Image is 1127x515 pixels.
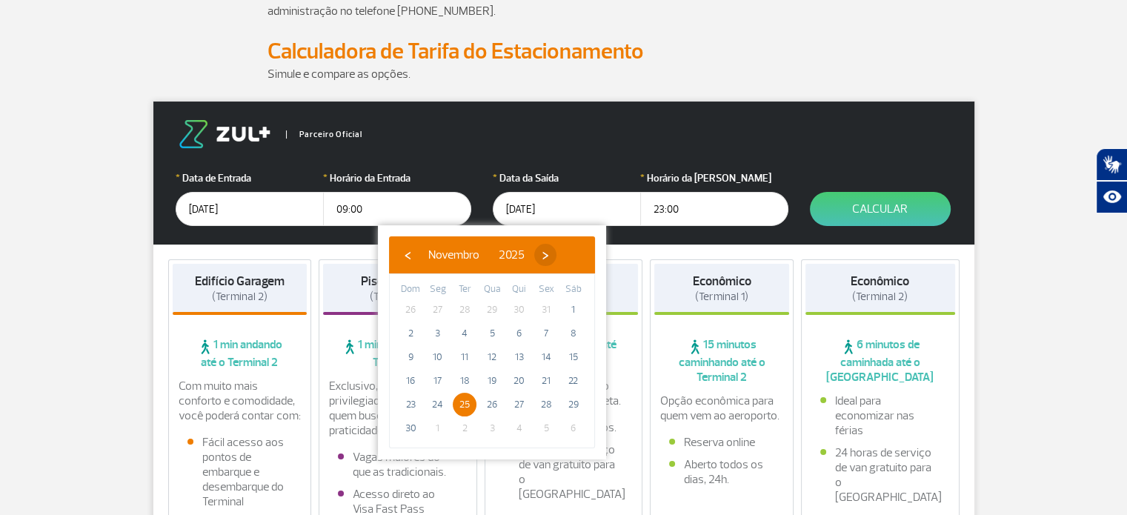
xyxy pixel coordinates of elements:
input: dd/mm/aaaa [176,192,324,226]
span: 29 [480,298,504,322]
bs-datepicker-navigation-view: ​ ​ ​ [396,245,556,260]
li: 24 horas de serviço de van gratuito para o [GEOGRAPHIC_DATA] [820,445,940,505]
span: 30 [508,298,531,322]
button: Calcular [810,192,951,226]
p: Com muito mais conforto e comodidade, você poderá contar com: [179,379,302,423]
label: Horário da Entrada [323,170,471,186]
span: 2 [453,416,476,440]
span: (Terminal 1) [695,290,748,304]
th: weekday [397,282,425,298]
th: weekday [425,282,452,298]
span: 26 [480,393,504,416]
span: 29 [562,393,585,416]
span: 13 [508,345,531,369]
span: 8 [562,322,585,345]
span: 22 [562,369,585,393]
button: 2025 [489,244,534,266]
p: Exclusivo, com localização privilegiada e ideal para quem busca conforto e praticidade. [329,379,467,438]
th: weekday [451,282,479,298]
li: Reserva online [669,435,774,450]
span: 18 [453,369,476,393]
button: › [534,244,556,266]
label: Data da Saída [493,170,641,186]
span: 20 [508,369,531,393]
span: (Terminal 2) [370,290,425,304]
span: 1 min andando até o Terminal 2 [173,337,307,370]
span: 31 [534,298,558,322]
input: dd/mm/aaaa [493,192,641,226]
strong: Piso Premium [361,273,434,289]
span: (Terminal 2) [212,290,267,304]
span: 7 [534,322,558,345]
p: Opção econômica para quem vem ao aeroporto. [660,393,783,423]
th: weekday [533,282,560,298]
label: Data de Entrada [176,170,324,186]
span: 1 [562,298,585,322]
span: 21 [534,369,558,393]
span: 5 [480,322,504,345]
span: 27 [508,393,531,416]
li: Vagas maiores do que as tradicionais. [338,450,458,479]
span: 6 [562,416,585,440]
img: logo-zul.png [176,120,273,148]
li: 24 horas de serviço de van gratuito para o [GEOGRAPHIC_DATA] [504,442,624,502]
th: weekday [505,282,533,298]
span: 4 [508,416,531,440]
span: 30 [399,416,422,440]
span: (Terminal 2) [852,290,908,304]
h2: Calculadora de Tarifa do Estacionamento [267,38,860,65]
strong: Econômico [851,273,909,289]
li: Aberto todos os dias, 24h. [669,457,774,487]
span: 14 [534,345,558,369]
span: 12 [480,345,504,369]
span: Novembro [428,247,479,262]
span: 2025 [499,247,525,262]
label: Horário da [PERSON_NAME] [640,170,788,186]
span: 6 minutos de caminhada até o [GEOGRAPHIC_DATA] [805,337,955,385]
th: weekday [559,282,587,298]
button: Abrir recursos assistivos. [1096,181,1127,213]
span: 3 [480,416,504,440]
span: 19 [480,369,504,393]
button: Abrir tradutor de língua de sinais. [1096,148,1127,181]
span: 5 [534,416,558,440]
div: Plugin de acessibilidade da Hand Talk. [1096,148,1127,213]
span: 10 [426,345,450,369]
span: 11 [453,345,476,369]
button: Novembro [419,244,489,266]
span: 17 [426,369,450,393]
span: 27 [426,298,450,322]
span: 3 [426,322,450,345]
input: hh:mm [323,192,471,226]
span: 1 [426,416,450,440]
span: Parceiro Oficial [286,130,362,139]
strong: Econômico [693,273,751,289]
li: Ideal para economizar nas férias [820,393,940,438]
span: 9 [399,345,422,369]
bs-datepicker-container: calendar [378,225,606,459]
button: ‹ [396,244,419,266]
span: 15 minutos caminhando até o Terminal 2 [654,337,789,385]
span: 25 [453,393,476,416]
span: 28 [534,393,558,416]
th: weekday [479,282,506,298]
span: 15 [562,345,585,369]
span: 1 min andando até o Terminal 2 [323,337,473,370]
span: 2 [399,322,422,345]
span: 24 [426,393,450,416]
span: 4 [453,322,476,345]
p: Simule e compare as opções. [267,65,860,83]
input: hh:mm [640,192,788,226]
span: 23 [399,393,422,416]
span: 26 [399,298,422,322]
span: 28 [453,298,476,322]
span: 6 [508,322,531,345]
strong: Edifício Garagem [195,273,285,289]
li: Fácil acesso aos pontos de embarque e desembarque do Terminal [187,435,293,509]
span: 16 [399,369,422,393]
